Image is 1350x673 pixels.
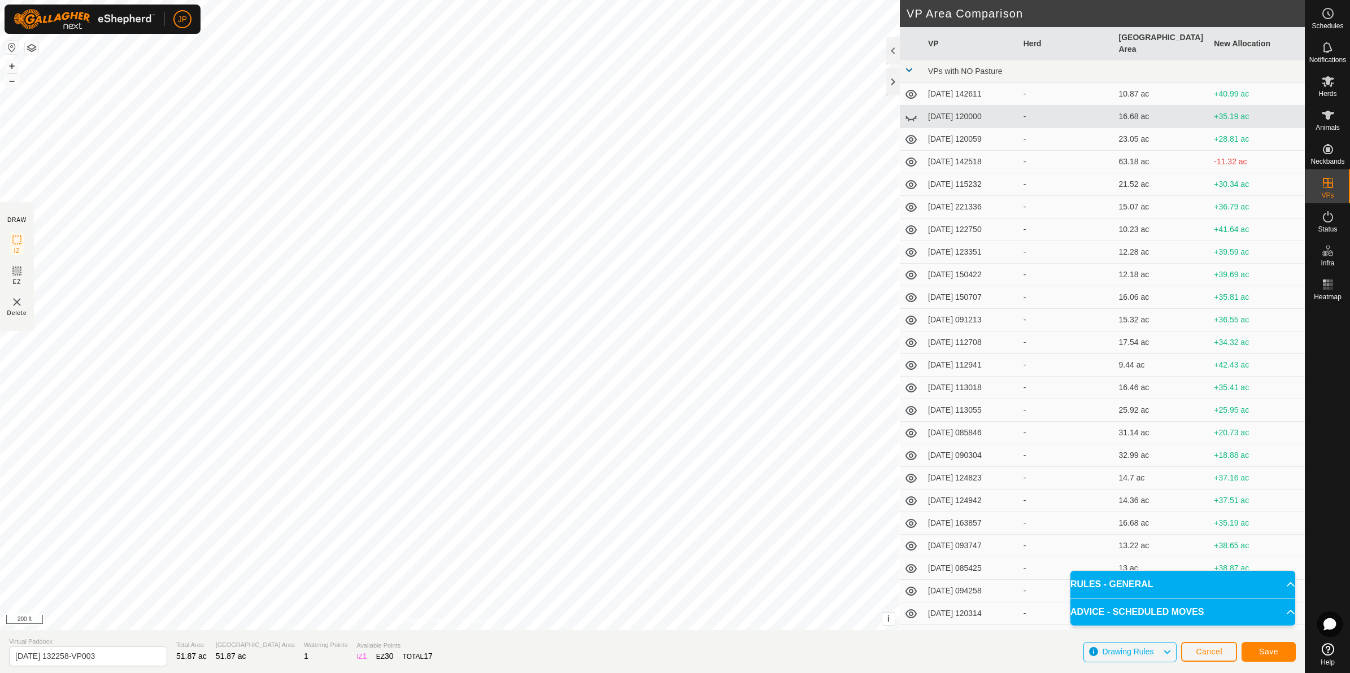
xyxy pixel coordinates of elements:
[1114,557,1210,580] td: 13 ac
[1209,331,1305,354] td: +34.32 ac
[1114,218,1210,241] td: 10.23 ac
[1209,354,1305,377] td: +42.43 ac
[1321,659,1335,666] span: Help
[1196,647,1222,656] span: Cancel
[924,490,1019,512] td: [DATE] 124942
[924,83,1019,106] td: [DATE] 142611
[1024,449,1110,461] div: -
[178,14,187,25] span: JP
[924,580,1019,602] td: [DATE] 094258
[1209,27,1305,60] th: New Allocation
[1114,151,1210,173] td: 63.18 ac
[1321,192,1334,199] span: VPs
[1114,354,1210,377] td: 9.44 ac
[924,625,1019,648] td: [DATE] 110819
[403,650,433,662] div: TOTAL
[1209,173,1305,196] td: +30.34 ac
[1024,427,1110,439] div: -
[1209,422,1305,444] td: +20.73 ac
[13,278,21,286] span: EZ
[1024,88,1110,100] div: -
[924,535,1019,557] td: [DATE] 093747
[924,467,1019,490] td: [DATE] 124823
[907,7,1305,20] h2: VP Area Comparison
[1114,106,1210,128] td: 16.68 ac
[1318,90,1336,97] span: Herds
[356,641,433,650] span: Available Points
[1209,309,1305,331] td: +36.55 ac
[1242,642,1296,662] button: Save
[1114,27,1210,60] th: [GEOGRAPHIC_DATA] Area
[5,74,19,88] button: –
[1024,517,1110,529] div: -
[887,614,890,623] span: i
[1209,286,1305,309] td: +35.81 ac
[1209,535,1305,557] td: +38.65 ac
[1070,598,1295,626] p-accordion-header: ADVICE - SCHEDULED MOVES
[924,27,1019,60] th: VP
[304,640,347,650] span: Watering Points
[1024,269,1110,281] div: -
[1114,128,1210,151] td: 23.05 ac
[385,652,394,661] span: 30
[1318,226,1337,233] span: Status
[924,286,1019,309] td: [DATE] 150707
[1209,196,1305,218] td: +36.79 ac
[1209,83,1305,106] td: +40.99 ac
[1019,27,1114,60] th: Herd
[1114,309,1210,331] td: 15.32 ac
[1024,585,1110,597] div: -
[376,650,394,662] div: EZ
[1070,578,1153,591] span: RULES - GENERAL
[1024,111,1110,123] div: -
[1209,444,1305,467] td: +18.88 ac
[924,264,1019,286] td: [DATE] 150422
[1309,56,1346,63] span: Notifications
[1209,377,1305,399] td: +35.41 ac
[5,59,19,73] button: +
[1114,444,1210,467] td: 32.99 ac
[14,9,155,29] img: Gallagher Logo
[1209,151,1305,173] td: -11.32 ac
[304,652,308,661] span: 1
[1024,562,1110,574] div: -
[1305,639,1350,670] a: Help
[10,295,24,309] img: VP
[1114,83,1210,106] td: 10.87 ac
[1024,133,1110,145] div: -
[1114,196,1210,218] td: 15.07 ac
[924,151,1019,173] td: [DATE] 142518
[1114,535,1210,557] td: 13.22 ac
[1024,336,1110,348] div: -
[924,512,1019,535] td: [DATE] 163857
[1024,404,1110,416] div: -
[1024,156,1110,168] div: -
[14,247,20,255] span: IZ
[1114,399,1210,422] td: 25.92 ac
[1181,642,1237,662] button: Cancel
[924,331,1019,354] td: [DATE] 112708
[924,218,1019,241] td: [DATE] 122750
[1209,128,1305,151] td: +28.81 ac
[924,444,1019,467] td: [DATE] 090304
[1209,106,1305,128] td: +35.19 ac
[924,354,1019,377] td: [DATE] 112941
[7,309,27,317] span: Delete
[924,106,1019,128] td: [DATE] 120000
[1024,201,1110,213] div: -
[1024,608,1110,619] div: -
[1114,331,1210,354] td: 17.54 ac
[1024,382,1110,394] div: -
[1024,472,1110,484] div: -
[25,41,38,55] button: Map Layers
[924,399,1019,422] td: [DATE] 113055
[1321,260,1334,266] span: Infra
[1024,291,1110,303] div: -
[1259,647,1278,656] span: Save
[1310,158,1344,165] span: Neckbands
[1114,173,1210,196] td: 21.52 ac
[356,650,367,662] div: IZ
[363,652,367,661] span: 1
[1024,359,1110,371] div: -
[216,640,295,650] span: [GEOGRAPHIC_DATA] Area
